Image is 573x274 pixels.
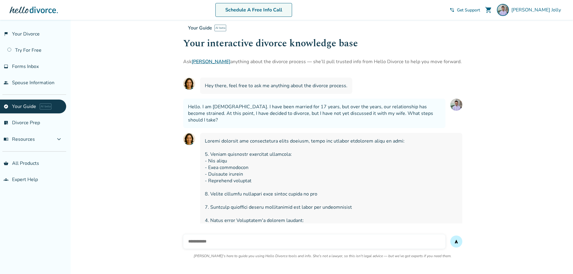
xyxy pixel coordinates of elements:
[4,177,8,182] span: groups
[40,103,51,109] span: AI beta
[55,136,63,143] span: expand_more
[4,64,8,69] span: inbox
[4,104,8,109] span: explore
[188,25,212,31] span: Your Guide
[194,254,451,258] p: [PERSON_NAME]'s here to guide you using Hello Divorce tools and info. She's not a lawyer, so this...
[4,137,8,142] span: menu_book
[454,239,459,244] span: send
[192,58,230,65] a: [PERSON_NAME]
[450,99,462,111] img: User
[4,136,35,143] span: Resources
[4,80,8,85] span: people
[188,103,441,123] span: Hello. I am [DEMOGRAPHIC_DATA]. I have been married for 17 years, but over the years, our relatio...
[4,161,8,166] span: shopping_basket
[183,78,195,90] img: AI Assistant
[205,82,347,89] span: Hey there, feel free to ask me anything about the divorce process.
[183,133,195,145] img: AI Assistant
[12,63,39,70] span: Forms Inbox
[450,8,454,12] span: phone_in_talk
[457,7,480,13] span: Get Support
[450,236,462,248] button: send
[214,25,226,31] span: AI beta
[485,6,492,14] span: shopping_cart
[450,7,480,13] a: phone_in_talkGet Support
[511,7,563,13] span: [PERSON_NAME] Jolly
[4,120,8,125] span: list_alt_check
[497,4,509,16] img: Matthieu JOLLY
[215,3,292,17] a: Schedule A Free Info Call
[4,32,8,36] span: flag_2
